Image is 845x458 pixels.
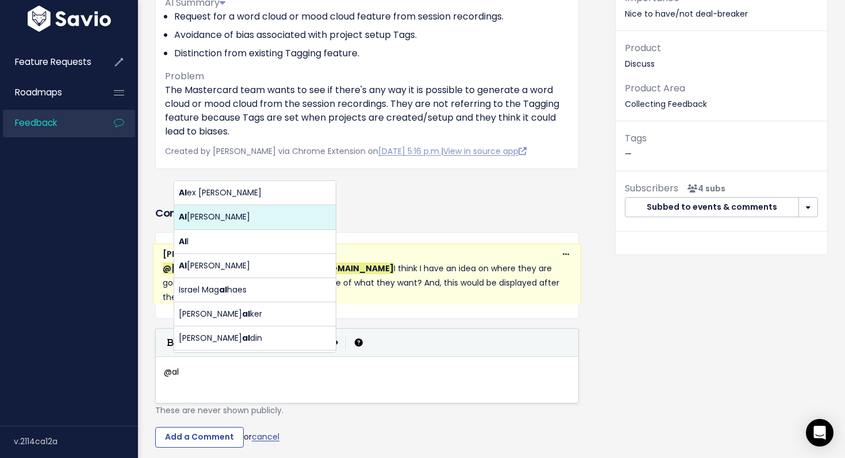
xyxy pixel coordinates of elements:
[625,130,818,161] p: —
[625,182,678,195] span: Subscribers
[174,302,336,326] li: [PERSON_NAME] ker
[163,248,232,260] span: [PERSON_NAME]
[174,205,336,229] li: [PERSON_NAME]
[155,405,283,416] span: These are never shown publicly.
[625,197,799,218] button: Subbed to events & comments
[242,308,248,320] span: a
[163,263,394,274] span: Tom Recaldin
[185,187,187,198] span: l
[242,332,248,344] span: a
[179,236,185,247] span: A
[163,261,571,305] p: I think I have an idea on where they are going with this, but do you have an example of what they...
[174,47,569,60] li: Distinction from existing Tagging feature.
[179,260,185,271] span: A
[165,83,569,138] p: The Mastercard team wants to see if there's any way it is possible to generate a word cloud or mo...
[185,260,187,271] span: l
[174,326,336,351] li: [PERSON_NAME] din
[179,211,185,222] span: A
[345,336,347,350] i: |
[683,183,725,194] span: <p><strong>Subscribers</strong><br><br> - Kelly Kendziorski<br> - Tom Recaldin<br> - Alexander De...
[219,284,225,295] span: a
[350,334,367,351] button: Markdown Guide
[378,145,441,157] a: [DATE] 5:16 p.m.
[15,56,91,68] span: Feature Requests
[248,332,250,344] span: l
[625,132,647,145] span: Tags
[164,366,179,378] span: @al
[155,205,579,221] h3: Comments ( )
[3,110,95,136] a: Feedback
[174,278,336,302] li: Israel Mag haes
[25,6,114,32] img: logo-white.9d6f32f41409.svg
[252,431,279,442] a: cancel
[185,211,187,222] span: l
[179,187,185,198] span: A
[3,79,95,106] a: Roadmaps
[174,181,336,205] li: ex [PERSON_NAME]
[15,117,57,129] span: Feedback
[155,427,579,448] div: or
[174,10,569,24] li: Request for a word cloud or mood cloud feature from session recordings.
[162,334,179,351] button: Bold
[174,254,336,278] li: [PERSON_NAME]
[625,80,818,111] p: Collecting Feedback
[15,86,62,98] span: Roadmaps
[625,40,818,71] p: Discuss
[165,70,204,83] span: Problem
[14,426,138,456] div: v.2114ca12a
[625,82,685,95] span: Product Area
[174,351,336,375] li: bdu [PERSON_NAME] [PERSON_NAME]
[443,145,527,157] a: View in source app
[165,145,527,157] span: Created by [PERSON_NAME] via Chrome Extension on |
[225,284,227,295] span: l
[248,308,250,320] span: l
[174,230,336,254] li: l
[185,236,187,247] span: l
[3,49,95,75] a: Feature Requests
[174,28,569,42] li: Avoidance of bias associated with project setup Tags.
[625,41,661,55] span: Product
[155,427,244,448] input: Add a Comment
[806,419,834,447] div: Open Intercom Messenger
